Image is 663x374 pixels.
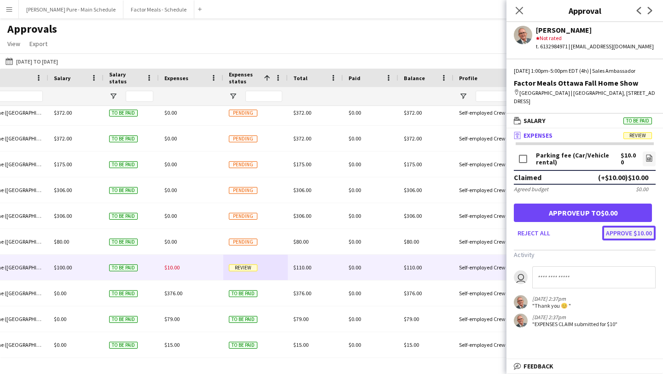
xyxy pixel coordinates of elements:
button: Open Filter Menu [459,92,467,100]
div: $0.00 [636,186,648,193]
span: Pending [229,187,257,194]
span: $376.00 [164,290,182,297]
span: To be paid [109,187,138,194]
span: To be paid [109,290,138,297]
span: $306.00 [54,212,72,219]
span: Self-employed Crew [459,161,506,168]
span: To be paid [109,342,138,349]
span: $306.00 [293,187,311,193]
button: Open Filter Menu [229,92,237,100]
span: Self-employed Crew [459,264,506,271]
span: Pending [229,161,257,168]
span: $15.00 [293,341,308,348]
span: $80.00 [293,238,308,245]
div: $10.00 [621,152,637,166]
span: Pending [229,213,257,220]
span: Balance [404,75,425,82]
div: Claimed [514,173,541,182]
div: Factor Meals Ottawa Fall Home Show [514,79,656,87]
div: t. 6132984971 | [EMAIL_ADDRESS][DOMAIN_NAME] [536,42,654,51]
span: $0.00 [349,238,361,245]
span: To be paid [229,316,257,323]
button: Approveup to$0.00 [514,204,652,222]
span: $372.00 [54,135,72,142]
mat-expansion-panel-header: SalaryTo be paid [506,114,663,128]
div: Parking fee (Car/Vehicle rental) [536,152,621,166]
span: Self-employed Crew [459,135,506,142]
span: $306.00 [293,212,311,219]
span: $0.00 [164,109,177,116]
span: $0.00 [164,238,177,245]
div: [GEOGRAPHIC_DATA] | [GEOGRAPHIC_DATA], [STREET_ADDRESS] [514,89,656,105]
span: Review [229,264,257,271]
input: Expenses status Filter Input [245,91,282,102]
app-user-avatar: Mike Thomas [514,295,528,309]
span: $0.00 [349,341,361,348]
span: $0.00 [349,212,361,219]
div: [DATE] 2:37pm [532,314,617,321]
div: Not rated [536,34,654,42]
span: $0.00 [349,316,361,322]
span: $175.00 [54,161,72,168]
span: To be paid [109,213,138,220]
span: $372.00 [54,109,72,116]
span: $0.00 [349,135,361,142]
span: $0.00 [349,109,361,116]
button: [DATE] to [DATE] [4,56,60,67]
span: $306.00 [404,212,422,219]
span: To be paid [229,342,257,349]
span: $372.00 [293,109,311,116]
span: $0.00 [349,264,361,271]
span: Total [293,75,308,82]
div: "EXPENSES CLAIM submitted for $10" [532,321,617,327]
app-user-avatar: Mike Thomas [514,314,528,327]
div: (+$10.00) $10.00 [598,173,648,182]
span: Expenses [164,75,188,82]
div: [DATE] 1:00pm-5:00pm EDT (4h) | Sales Ambassador [514,67,656,75]
mat-expansion-panel-header: Feedback [506,359,663,373]
span: $0.00 [164,161,177,168]
span: $80.00 [404,238,419,245]
button: Factor Meals - Schedule [123,0,194,18]
div: [PERSON_NAME] [536,26,654,34]
span: Self-employed Crew [459,109,506,116]
span: Expenses status [229,71,260,85]
span: Self-employed Crew [459,212,506,219]
span: View [7,40,20,48]
span: Self-employed Crew [459,341,506,348]
span: To be paid [109,264,138,271]
div: [DATE] 2:37pm [532,295,571,302]
span: $0.00 [164,187,177,193]
span: $0.00 [349,187,361,193]
span: To be paid [229,290,257,297]
span: $372.00 [404,135,422,142]
span: $110.00 [293,264,311,271]
span: Salary [54,75,70,82]
span: To be paid [109,316,138,323]
span: $376.00 [404,290,422,297]
span: Profile [459,75,477,82]
span: $10.00 [164,264,180,271]
span: $15.00 [404,341,419,348]
span: $175.00 [293,161,311,168]
span: Review [623,132,652,139]
span: Self-employed Crew [459,187,506,193]
span: $80.00 [54,238,69,245]
a: View [4,38,24,50]
span: To be paid [109,161,138,168]
span: $372.00 [293,135,311,142]
span: $79.00 [164,316,180,322]
span: $110.00 [404,264,422,271]
span: Expenses [523,131,552,140]
button: Approve $10.00 [602,226,656,240]
input: Profile Filter Input [476,91,512,102]
span: $0.00 [54,341,66,348]
h3: Activity [514,251,656,259]
div: "Thank you 😊 " [532,302,571,309]
span: Self-employed Crew [459,238,506,245]
span: Paid [349,75,361,82]
span: $79.00 [293,316,308,322]
span: $372.00 [404,109,422,116]
span: $175.00 [404,161,422,168]
span: $79.00 [404,316,419,322]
